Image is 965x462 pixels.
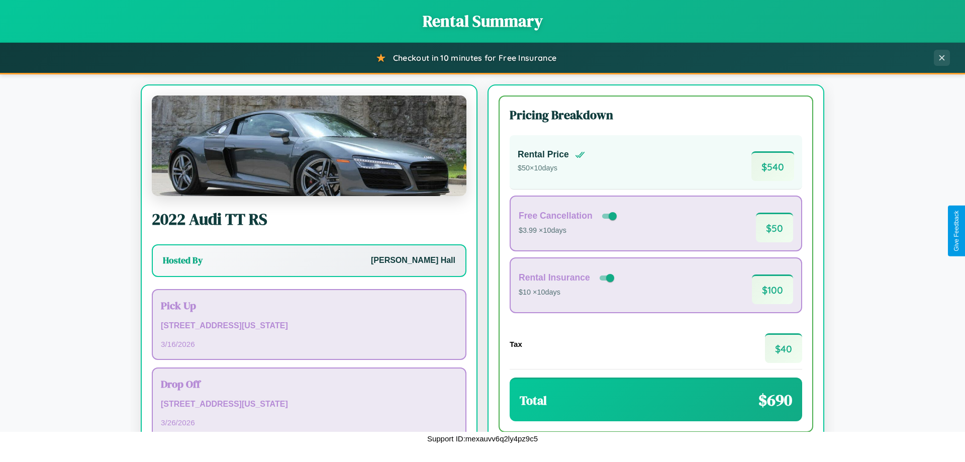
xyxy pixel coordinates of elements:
[519,224,619,237] p: $3.99 × 10 days
[161,397,457,412] p: [STREET_ADDRESS][US_STATE]
[510,340,522,348] h4: Tax
[161,319,457,333] p: [STREET_ADDRESS][US_STATE]
[161,377,457,391] h3: Drop Off
[518,162,585,175] p: $ 50 × 10 days
[953,211,960,251] div: Give Feedback
[519,272,590,283] h4: Rental Insurance
[518,149,569,160] h4: Rental Price
[161,337,457,351] p: 3 / 16 / 2026
[10,10,955,32] h1: Rental Summary
[519,286,616,299] p: $10 × 10 days
[427,432,538,445] p: Support ID: mexauvv6q2ly4pz9c5
[161,298,457,313] h3: Pick Up
[519,211,593,221] h4: Free Cancellation
[765,333,802,363] span: $ 40
[152,96,466,196] img: Audi TT RS
[751,151,794,181] span: $ 540
[752,274,793,304] span: $ 100
[393,53,556,63] span: Checkout in 10 minutes for Free Insurance
[510,107,802,123] h3: Pricing Breakdown
[758,389,792,411] span: $ 690
[520,392,547,409] h3: Total
[756,213,793,242] span: $ 50
[371,253,455,268] p: [PERSON_NAME] Hall
[163,254,203,266] h3: Hosted By
[152,208,466,230] h2: 2022 Audi TT RS
[161,416,457,429] p: 3 / 26 / 2026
